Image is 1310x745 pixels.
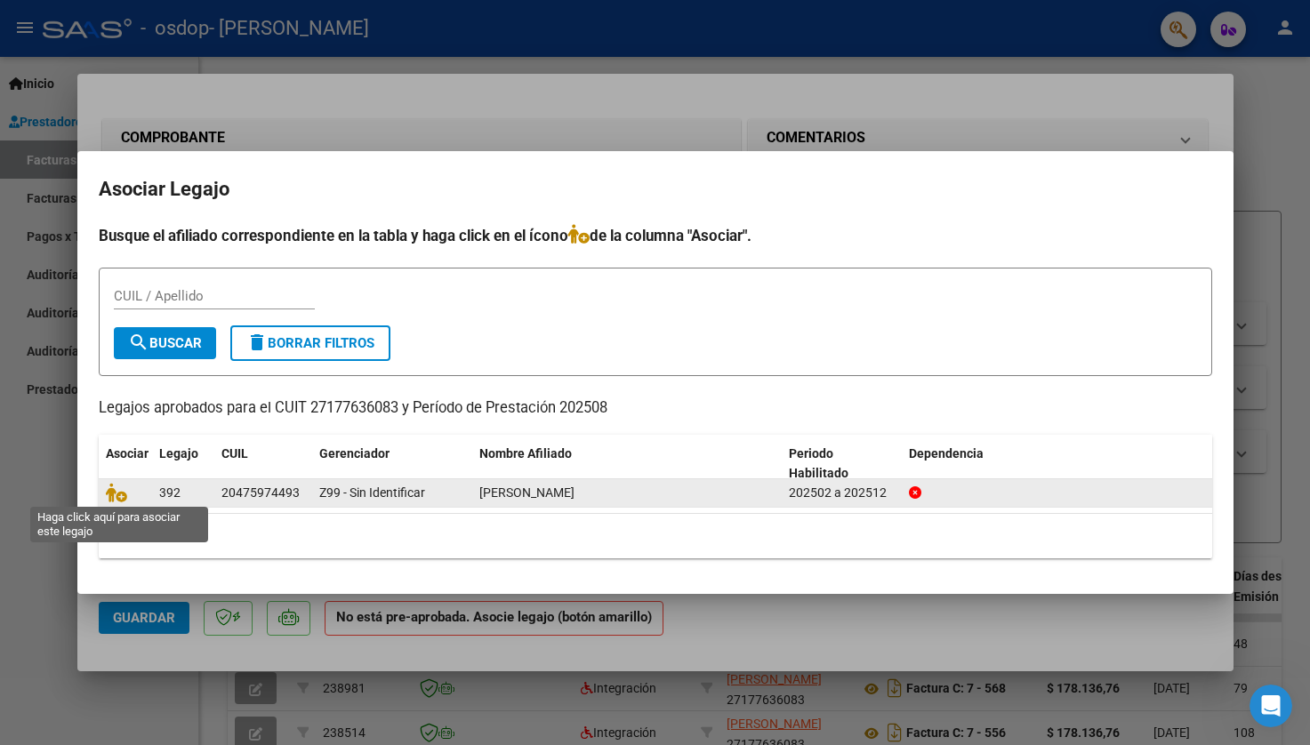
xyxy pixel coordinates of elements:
div: 1 registros [99,514,1212,558]
datatable-header-cell: CUIL [214,435,312,493]
span: 392 [159,485,181,500]
datatable-header-cell: Dependencia [902,435,1212,493]
span: CUIL [221,446,248,461]
mat-icon: search [128,332,149,353]
span: Asociar [106,446,149,461]
span: Z99 - Sin Identificar [319,485,425,500]
h4: Busque el afiliado correspondiente en la tabla y haga click en el ícono de la columna "Asociar". [99,224,1212,247]
datatable-header-cell: Asociar [99,435,152,493]
span: Dependencia [909,446,984,461]
datatable-header-cell: Periodo Habilitado [782,435,902,493]
div: 20475974493 [221,483,300,503]
p: Legajos aprobados para el CUIT 27177636083 y Período de Prestación 202508 [99,397,1212,420]
button: Borrar Filtros [230,325,390,361]
button: Buscar [114,327,216,359]
span: Periodo Habilitado [789,446,848,481]
span: Gerenciador [319,446,390,461]
datatable-header-cell: Legajo [152,435,214,493]
span: Nombre Afiliado [479,446,572,461]
span: OSORES SOLER IGNACIO [479,485,575,500]
datatable-header-cell: Gerenciador [312,435,472,493]
datatable-header-cell: Nombre Afiliado [472,435,783,493]
span: Legajo [159,446,198,461]
div: 202502 a 202512 [789,483,895,503]
iframe: Intercom live chat [1250,685,1292,727]
h2: Asociar Legajo [99,172,1212,206]
span: Borrar Filtros [246,335,374,351]
mat-icon: delete [246,332,268,353]
span: Buscar [128,335,202,351]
